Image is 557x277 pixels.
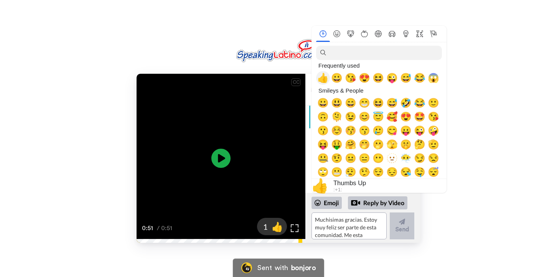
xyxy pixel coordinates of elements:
[311,197,342,209] div: Emoji
[257,218,287,235] button: 1👍
[310,80,328,99] img: Profile Image
[348,196,407,209] div: Reply by Video
[291,264,316,271] div: bonjoro
[233,259,324,277] a: Bonjoro LogoSent withbonjoro
[161,224,175,233] span: 0:51
[241,262,252,273] img: Bonjoro Logo
[291,78,301,86] div: CC
[257,221,268,232] span: 1
[157,224,160,233] span: /
[351,198,360,207] div: Reply by Video
[142,224,155,233] span: 0:51
[236,39,321,62] img: logo
[268,221,287,233] span: 👍
[390,212,414,239] button: Send
[257,264,288,271] div: Sent with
